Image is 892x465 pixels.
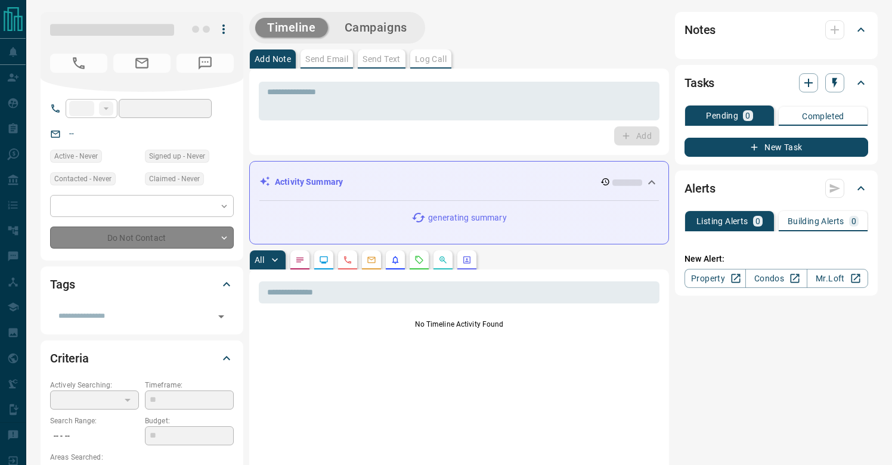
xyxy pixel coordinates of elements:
[149,173,200,185] span: Claimed - Never
[428,212,506,224] p: generating summary
[788,217,844,225] p: Building Alerts
[275,176,343,188] p: Activity Summary
[319,255,329,265] svg: Lead Browsing Activity
[343,255,352,265] svg: Calls
[149,150,205,162] span: Signed up - Never
[685,138,868,157] button: New Task
[685,15,868,44] div: Notes
[807,269,868,288] a: Mr.Loft
[259,319,659,330] p: No Timeline Activity Found
[255,18,328,38] button: Timeline
[755,217,760,225] p: 0
[54,173,112,185] span: Contacted - Never
[50,416,139,426] p: Search Range:
[685,69,868,97] div: Tasks
[255,55,291,63] p: Add Note
[685,179,716,198] h2: Alerts
[685,20,716,39] h2: Notes
[69,129,74,138] a: --
[745,269,807,288] a: Condos
[176,54,234,73] span: No Number
[696,217,748,225] p: Listing Alerts
[685,174,868,203] div: Alerts
[50,452,234,463] p: Areas Searched:
[391,255,400,265] svg: Listing Alerts
[745,111,750,120] p: 0
[295,255,305,265] svg: Notes
[50,275,75,294] h2: Tags
[414,255,424,265] svg: Requests
[50,349,89,368] h2: Criteria
[685,253,868,265] p: New Alert:
[685,269,746,288] a: Property
[333,18,419,38] button: Campaigns
[50,344,234,373] div: Criteria
[113,54,171,73] span: No Email
[706,111,738,120] p: Pending
[802,112,844,120] p: Completed
[462,255,472,265] svg: Agent Actions
[50,227,234,249] div: Do Not Contact
[145,380,234,390] p: Timeframe:
[438,255,448,265] svg: Opportunities
[50,54,107,73] span: No Number
[259,171,659,193] div: Activity Summary
[685,73,714,92] h2: Tasks
[255,256,264,264] p: All
[145,416,234,426] p: Budget:
[54,150,98,162] span: Active - Never
[50,380,139,390] p: Actively Searching:
[50,426,139,446] p: -- - --
[851,217,856,225] p: 0
[50,270,234,299] div: Tags
[367,255,376,265] svg: Emails
[213,308,230,325] button: Open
